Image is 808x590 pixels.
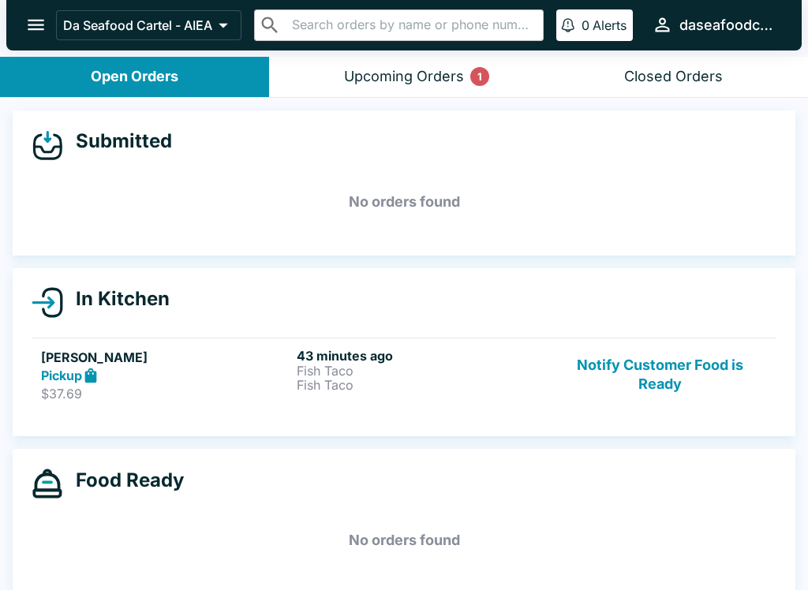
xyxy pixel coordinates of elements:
button: open drawer [16,5,56,45]
p: Da Seafood Cartel - AIEA [63,17,212,33]
p: 0 [582,17,589,33]
div: daseafoodcartel [679,16,776,35]
h6: 43 minutes ago [297,348,546,364]
h5: [PERSON_NAME] [41,348,290,367]
div: Upcoming Orders [344,68,464,86]
a: [PERSON_NAME]Pickup$37.6943 minutes agoFish TacoFish TacoNotify Customer Food is Ready [32,338,776,412]
h4: Submitted [63,129,172,153]
strong: Pickup [41,368,82,383]
h5: No orders found [32,174,776,230]
p: Fish Taco [297,378,546,392]
input: Search orders by name or phone number [287,14,537,36]
button: daseafoodcartel [645,8,783,42]
button: Notify Customer Food is Ready [553,348,767,402]
div: Closed Orders [624,68,723,86]
h4: Food Ready [63,469,184,492]
p: $37.69 [41,386,290,401]
h4: In Kitchen [63,287,170,311]
p: Fish Taco [297,364,546,378]
p: 1 [477,69,482,84]
p: Alerts [593,17,627,33]
div: Open Orders [91,68,178,86]
button: Da Seafood Cartel - AIEA [56,10,241,40]
h5: No orders found [32,512,776,569]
